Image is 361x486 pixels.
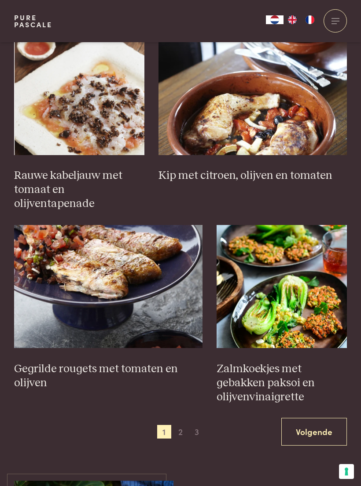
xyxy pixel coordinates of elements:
[157,425,171,439] span: 1
[266,15,319,24] aside: Language selected: Nederlands
[14,225,203,390] a: Gegrilde rougets met tomaten en olijven Gegrilde rougets met tomaten en olijven
[190,425,204,439] span: 3
[14,169,145,211] h3: Rauwe kabeljauw met tomaat en olijventapenade
[14,32,145,211] a: Rauwe kabeljauw met tomaat en olijventapenade Rauwe kabeljauw met tomaat en olijventapenade
[14,14,52,28] a: PurePascale
[217,362,347,404] h3: Zalmkoekjes met gebakken paksoi en olijvenvinaigrette
[158,32,347,183] a: Kip met citroen, olijven en tomaten Kip met citroen, olijven en tomaten
[217,225,347,404] a: Zalmkoekjes met gebakken paksoi en olijvenvinaigrette Zalmkoekjes met gebakken paksoi en olijvenv...
[14,32,145,155] img: Rauwe kabeljauw met tomaat en olijventapenade
[284,15,301,24] a: EN
[158,169,347,183] h3: Kip met citroen, olijven en tomaten
[284,15,319,24] ul: Language list
[266,15,284,24] a: NL
[339,464,354,479] button: Uw voorkeuren voor toestemming voor trackingtechnologieën
[14,225,203,348] img: Gegrilde rougets met tomaten en olijven
[158,32,347,155] img: Kip met citroen, olijven en tomaten
[266,15,284,24] div: Language
[301,15,319,24] a: FR
[173,425,188,439] span: 2
[14,362,203,390] h3: Gegrilde rougets met tomaten en olijven
[281,418,347,446] a: Volgende
[217,225,347,348] img: Zalmkoekjes met gebakken paksoi en olijvenvinaigrette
